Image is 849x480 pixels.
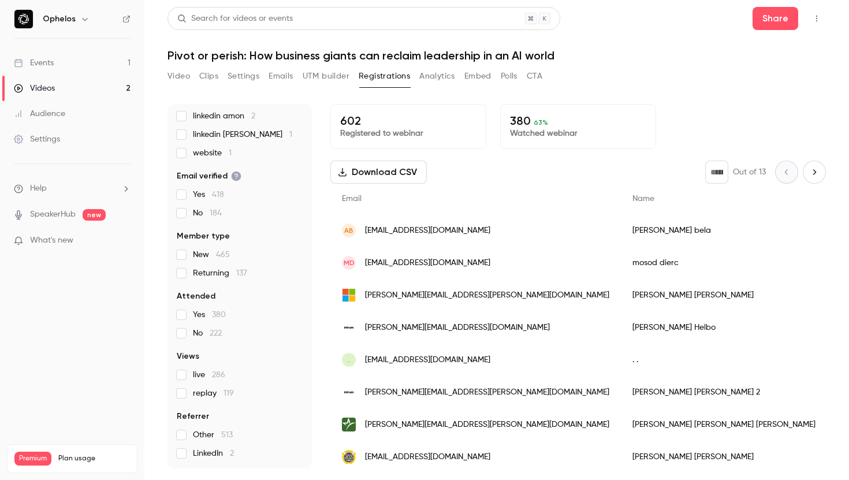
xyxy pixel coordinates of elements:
[340,114,476,128] p: 602
[221,431,233,439] span: 513
[342,418,356,431] img: orklafoods.se
[269,67,293,85] button: Emails
[510,128,646,139] p: Watched webinar
[344,225,353,236] span: Ab
[30,209,76,221] a: SpeakerHub
[733,166,766,178] p: Out of 13
[30,235,73,247] span: What's new
[621,344,827,376] div: . .
[621,247,827,279] div: mosod dierc
[212,311,226,319] span: 380
[230,449,234,457] span: 2
[167,49,826,62] h1: Pivot or perish: How business giants can reclaim leadership in an AI world
[621,311,827,344] div: [PERSON_NAME] Helbo
[83,209,106,221] span: new
[177,230,230,242] span: Member type
[167,67,190,85] button: Video
[342,385,356,399] img: intrum.com
[193,388,234,399] span: replay
[330,161,427,184] button: Download CSV
[340,128,476,139] p: Registered to webinar
[527,67,542,85] button: CTA
[365,386,609,399] span: [PERSON_NAME][EMAIL_ADDRESS][PERSON_NAME][DOMAIN_NAME]
[177,13,293,25] div: Search for videos or events
[251,112,255,120] span: 2
[14,10,33,28] img: Ophelos
[14,133,60,145] div: Settings
[632,195,654,203] span: Name
[177,411,209,422] span: Referrer
[342,288,356,302] img: microsoft.com
[342,195,362,203] span: Email
[803,161,826,184] button: Next page
[510,114,646,128] p: 380
[621,408,827,441] div: [PERSON_NAME] [PERSON_NAME] [PERSON_NAME]
[193,267,247,279] span: Returning
[199,67,218,85] button: Clips
[193,448,234,459] span: LinkedIn
[216,251,230,259] span: 465
[419,67,455,85] button: Analytics
[344,258,355,268] span: md
[228,67,259,85] button: Settings
[365,257,490,269] span: [EMAIL_ADDRESS][DOMAIN_NAME]
[342,450,356,463] img: fano.se
[501,67,517,85] button: Polls
[365,354,490,366] span: [EMAIL_ADDRESS][DOMAIN_NAME]
[807,9,826,28] button: Top Bar Actions
[14,452,51,466] span: Premium
[58,454,130,463] span: Plan usage
[193,309,226,321] span: Yes
[212,371,225,379] span: 286
[753,7,798,30] button: Share
[193,129,292,140] span: linkedin [PERSON_NAME]
[30,183,47,195] span: Help
[303,67,349,85] button: UTM builder
[210,329,222,337] span: 222
[347,355,351,365] span: ..
[236,269,247,277] span: 137
[365,289,609,302] span: [PERSON_NAME][EMAIL_ADDRESS][PERSON_NAME][DOMAIN_NAME]
[365,322,550,334] span: [PERSON_NAME][EMAIL_ADDRESS][DOMAIN_NAME]
[621,376,827,408] div: [PERSON_NAME] [PERSON_NAME] 2
[177,351,199,362] span: Views
[193,369,225,381] span: live
[212,191,224,199] span: 418
[621,279,827,311] div: [PERSON_NAME] [PERSON_NAME]
[365,419,609,431] span: [PERSON_NAME][EMAIL_ADDRESS][PERSON_NAME][DOMAIN_NAME]
[342,321,356,334] img: intrum.com
[177,18,303,459] section: facet-groups
[193,429,233,441] span: Other
[193,147,232,159] span: website
[534,118,548,126] span: 63 %
[177,170,241,182] span: Email verified
[621,214,827,247] div: [PERSON_NAME] bela
[14,83,55,94] div: Videos
[365,225,490,237] span: [EMAIL_ADDRESS][DOMAIN_NAME]
[359,67,410,85] button: Registrations
[289,131,292,139] span: 1
[224,389,234,397] span: 119
[177,291,215,302] span: Attended
[193,249,230,261] span: New
[229,149,232,157] span: 1
[193,189,224,200] span: Yes
[14,183,131,195] li: help-dropdown-opener
[365,451,490,463] span: [EMAIL_ADDRESS][DOMAIN_NAME]
[193,207,222,219] span: No
[193,110,255,122] span: linkedin amon
[621,441,827,473] div: [PERSON_NAME] [PERSON_NAME]
[14,57,54,69] div: Events
[14,108,65,120] div: Audience
[43,13,76,25] h6: Ophelos
[210,209,222,217] span: 184
[193,328,222,339] span: No
[464,67,491,85] button: Embed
